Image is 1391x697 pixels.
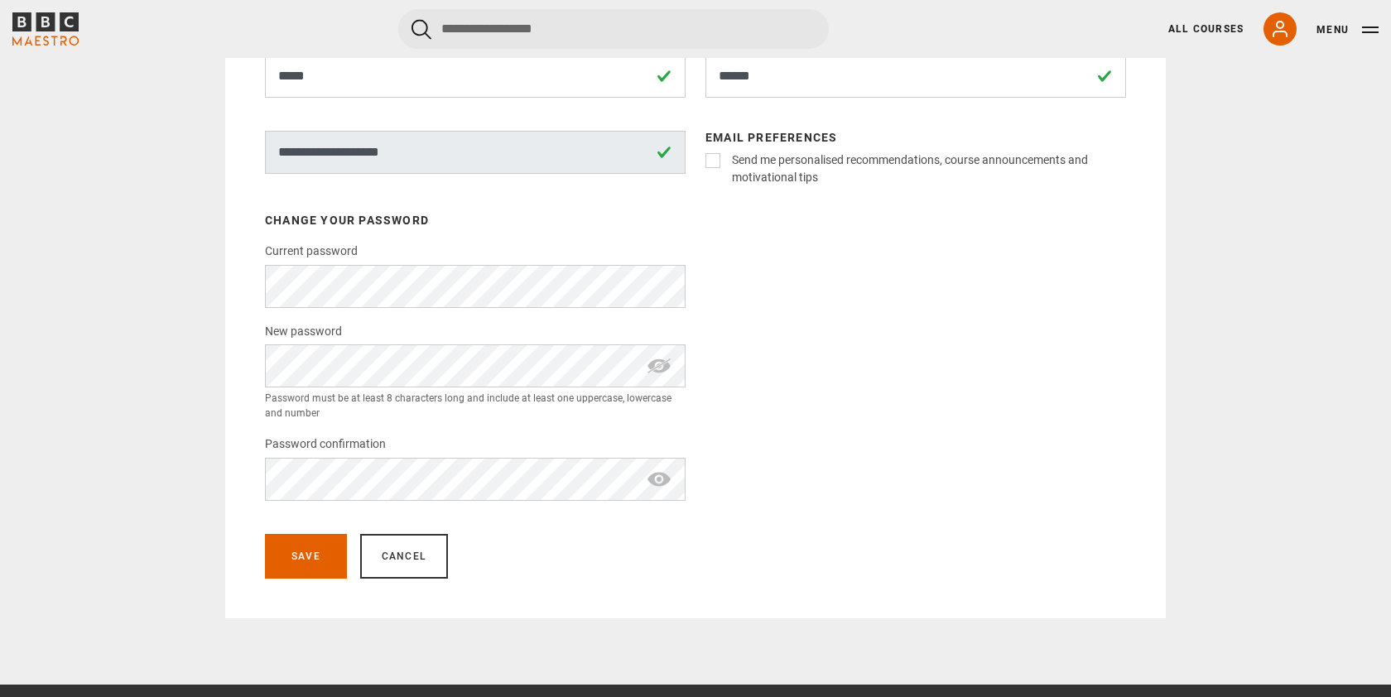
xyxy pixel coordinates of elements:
[12,12,79,46] svg: BBC Maestro
[705,131,1126,145] h3: Email preferences
[646,458,672,501] span: show password
[360,534,448,579] a: Cancel
[398,9,829,49] input: Search
[265,242,358,262] label: Current password
[725,151,1126,186] label: Send me personalised recommendations, course announcements and motivational tips
[1168,22,1244,36] a: All Courses
[646,344,672,387] span: hide password
[265,322,342,342] label: New password
[265,214,686,228] h3: Change your password
[1316,22,1379,38] button: Toggle navigation
[412,19,431,40] button: Submit the search query
[265,435,386,454] label: Password confirmation
[265,391,686,421] small: Password must be at least 8 characters long and include at least one uppercase, lowercase and number
[265,534,347,579] button: Save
